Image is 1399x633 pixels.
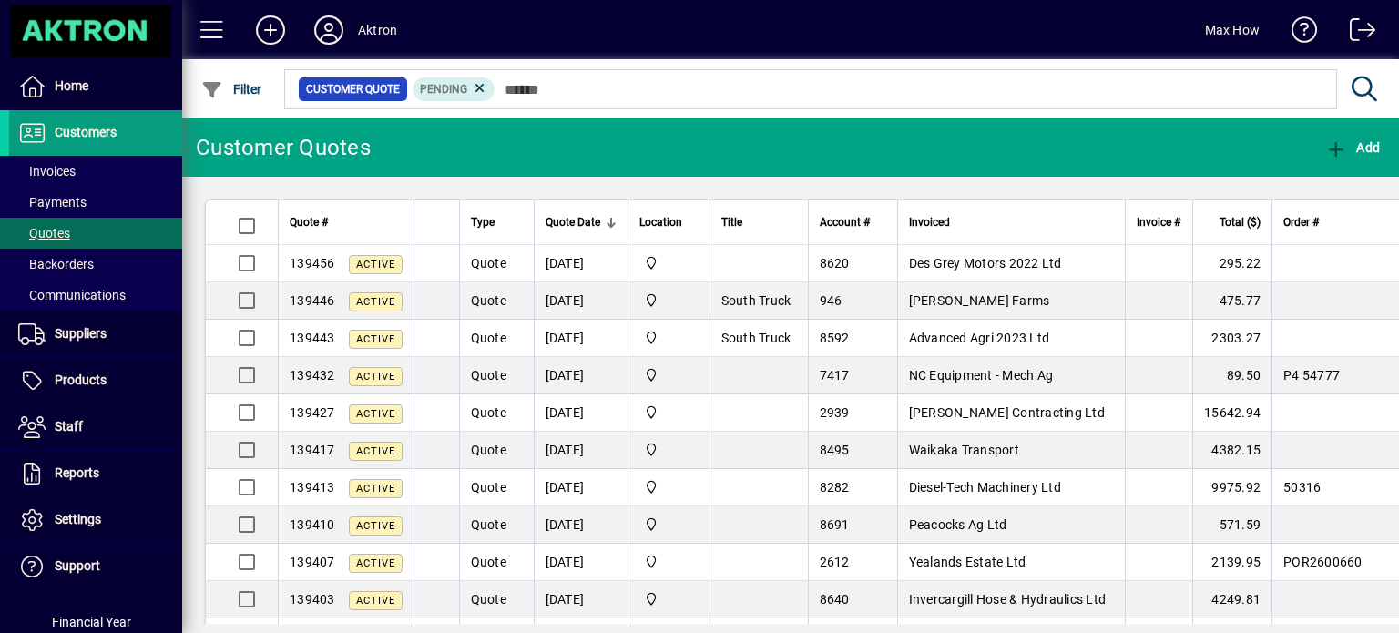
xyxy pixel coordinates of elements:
span: Settings [55,512,101,526]
button: Filter [197,73,267,106]
td: [DATE] [534,320,628,357]
span: 2612 [820,555,850,569]
span: 139407 [290,555,335,569]
span: Products [55,373,107,387]
td: [DATE] [534,245,628,282]
span: 946 [820,293,842,308]
span: [PERSON_NAME] Farms [909,293,1050,308]
a: Reports [9,451,182,496]
span: Quote [471,480,506,495]
span: 139432 [290,368,335,383]
span: Quote [471,555,506,569]
span: Suppliers [55,326,107,341]
span: Quote [471,368,506,383]
button: Add [241,14,300,46]
span: Active [356,408,395,420]
span: Location [639,212,682,232]
td: 2139.95 [1192,544,1271,581]
td: [DATE] [534,469,628,506]
span: Backorders [18,257,94,271]
a: Settings [9,497,182,543]
span: Active [356,445,395,457]
span: Active [356,333,395,345]
span: P4 54777 [1283,368,1340,383]
button: Add [1321,131,1384,164]
span: Quote [471,592,506,607]
span: Active [356,520,395,532]
span: Waikaka Transport [909,443,1019,457]
div: Quote # [290,212,403,232]
span: Account # [820,212,870,232]
span: Active [356,557,395,569]
td: [DATE] [534,282,628,320]
span: Quote [471,293,506,308]
span: Invoice # [1137,212,1180,232]
span: Central [639,589,699,609]
td: 9975.92 [1192,469,1271,506]
a: Home [9,64,182,109]
a: Backorders [9,249,182,280]
div: Account # [820,212,886,232]
a: Suppliers [9,311,182,357]
div: Title [721,212,797,232]
span: Des Grey Motors 2022 Ltd [909,256,1062,271]
span: Quote [471,517,506,532]
span: 8592 [820,331,850,345]
span: Customers [55,125,117,139]
span: Peacocks Ag Ltd [909,517,1007,532]
div: Quote Date [546,212,617,232]
a: Payments [9,187,182,218]
td: 4249.81 [1192,581,1271,618]
td: 89.50 [1192,357,1271,394]
span: Add [1325,140,1380,155]
span: Active [356,296,395,308]
span: Quotes [18,226,70,240]
span: 50316 [1283,480,1321,495]
span: Filter [201,82,262,97]
span: 139446 [290,293,335,308]
div: Customer Quotes [196,133,371,162]
td: [DATE] [534,394,628,432]
span: Active [356,259,395,271]
span: Central [639,328,699,348]
span: Central [639,403,699,423]
span: Communications [18,288,126,302]
a: Quotes [9,218,182,249]
span: Central [639,365,699,385]
td: [DATE] [534,506,628,544]
span: 139456 [290,256,335,271]
span: Title [721,212,742,232]
span: [PERSON_NAME] Contracting Ltd [909,405,1105,420]
span: 8282 [820,480,850,495]
span: Invoices [18,164,76,179]
a: Products [9,358,182,403]
span: Type [471,212,495,232]
span: 139403 [290,592,335,607]
span: Central [639,552,699,572]
td: 571.59 [1192,506,1271,544]
td: 295.22 [1192,245,1271,282]
span: Support [55,558,100,573]
span: Diesel-Tech Machinery Ltd [909,480,1061,495]
div: Aktron [358,15,397,45]
span: Home [55,78,88,93]
span: Active [356,371,395,383]
span: Customer Quote [306,80,400,98]
span: Invercargill Hose & Hydraulics Ltd [909,592,1107,607]
span: Reports [55,465,99,480]
span: 7417 [820,368,850,383]
td: [DATE] [534,581,628,618]
a: Logout [1336,4,1376,63]
span: 139443 [290,331,335,345]
span: 8691 [820,517,850,532]
td: 15642.94 [1192,394,1271,432]
td: 4382.15 [1192,432,1271,469]
span: POR2600660 [1283,555,1363,569]
a: Communications [9,280,182,311]
mat-chip: Pending Status: Pending [413,77,495,101]
span: Order # [1283,212,1319,232]
td: [DATE] [534,544,628,581]
span: Central [639,477,699,497]
span: Quote [471,256,506,271]
span: Yealands Estate Ltd [909,555,1026,569]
